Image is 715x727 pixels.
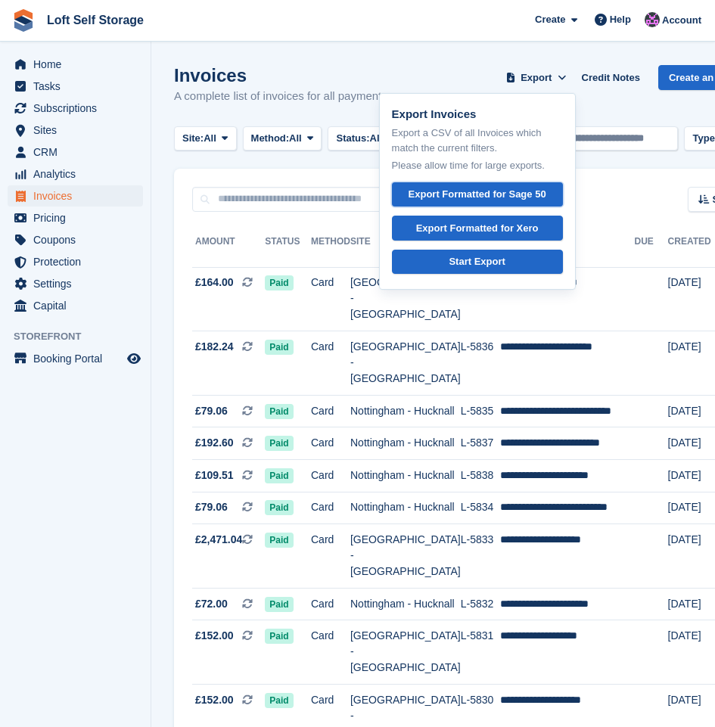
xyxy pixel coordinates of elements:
[8,229,143,250] a: menu
[33,98,124,119] span: Subscriptions
[41,8,150,33] a: Loft Self Storage
[350,427,461,460] td: Nottingham - Hucknall
[311,395,350,427] td: Card
[311,460,350,492] td: Card
[14,329,151,344] span: Storefront
[33,141,124,163] span: CRM
[350,460,461,492] td: Nottingham - Hucknall
[392,126,563,155] p: Export a CSV of all Invoices which match the current filters.
[668,588,711,620] td: [DATE]
[265,533,293,548] span: Paid
[461,267,501,331] td: L-5839
[521,70,552,85] span: Export
[311,620,350,685] td: Card
[461,460,501,492] td: L-5838
[461,524,501,589] td: L-5833
[265,230,311,268] th: Status
[8,295,143,316] a: menu
[576,65,646,90] a: Credit Notes
[33,163,124,185] span: Analytics
[33,207,124,228] span: Pricing
[265,436,293,451] span: Paid
[328,126,402,151] button: Status: All
[33,185,124,207] span: Invoices
[265,500,293,515] span: Paid
[8,185,143,207] a: menu
[350,492,461,524] td: Nottingham - Hucknall
[204,131,216,146] span: All
[243,126,322,151] button: Method: All
[668,267,711,331] td: [DATE]
[461,588,501,620] td: L-5832
[350,267,461,331] td: [GEOGRAPHIC_DATA] - [GEOGRAPHIC_DATA]
[33,229,124,250] span: Coupons
[182,131,204,146] span: Site:
[265,404,293,419] span: Paid
[392,106,563,123] p: Export Invoices
[33,295,124,316] span: Capital
[8,141,143,163] a: menu
[461,620,501,685] td: L-5831
[311,331,350,396] td: Card
[503,65,570,90] button: Export
[251,131,290,146] span: Method:
[392,216,563,241] a: Export Formatted for Xero
[311,230,350,268] th: Method
[311,267,350,331] td: Card
[265,597,293,612] span: Paid
[289,131,302,146] span: All
[668,395,711,427] td: [DATE]
[195,532,242,548] span: £2,471.04
[33,251,124,272] span: Protection
[311,427,350,460] td: Card
[392,250,563,275] a: Start Export
[174,65,387,85] h1: Invoices
[265,340,293,355] span: Paid
[668,331,711,396] td: [DATE]
[8,207,143,228] a: menu
[174,88,387,105] p: A complete list of invoices for all payments
[610,12,631,27] span: Help
[370,131,383,146] span: All
[409,187,546,202] div: Export Formatted for Sage 50
[416,221,539,236] div: Export Formatted for Xero
[535,12,565,27] span: Create
[634,230,667,268] th: Due
[8,76,143,97] a: menu
[668,230,711,268] th: Created
[174,126,237,151] button: Site: All
[33,348,124,369] span: Booking Portal
[33,120,124,141] span: Sites
[311,588,350,620] td: Card
[350,331,461,396] td: [GEOGRAPHIC_DATA] - [GEOGRAPHIC_DATA]
[668,460,711,492] td: [DATE]
[668,524,711,589] td: [DATE]
[461,492,501,524] td: L-5834
[8,98,143,119] a: menu
[350,620,461,685] td: [GEOGRAPHIC_DATA] - [GEOGRAPHIC_DATA]
[392,182,563,207] a: Export Formatted for Sage 50
[336,131,369,146] span: Status:
[668,620,711,685] td: [DATE]
[265,629,293,644] span: Paid
[192,230,265,268] th: Amount
[8,348,143,369] a: menu
[461,427,501,460] td: L-5837
[668,492,711,524] td: [DATE]
[350,230,461,268] th: Site
[265,468,293,483] span: Paid
[645,12,660,27] img: Amy Wright
[195,628,234,644] span: £152.00
[125,350,143,368] a: Preview store
[195,499,228,515] span: £79.06
[350,395,461,427] td: Nottingham - Hucknall
[8,54,143,75] a: menu
[662,13,701,28] span: Account
[33,76,124,97] span: Tasks
[33,273,124,294] span: Settings
[311,524,350,589] td: Card
[195,692,234,708] span: £152.00
[12,9,35,32] img: stora-icon-8386f47178a22dfd0bd8f6a31ec36ba5ce8667c1dd55bd0f319d3a0aa187defe.svg
[195,596,228,612] span: £72.00
[195,435,234,451] span: £192.60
